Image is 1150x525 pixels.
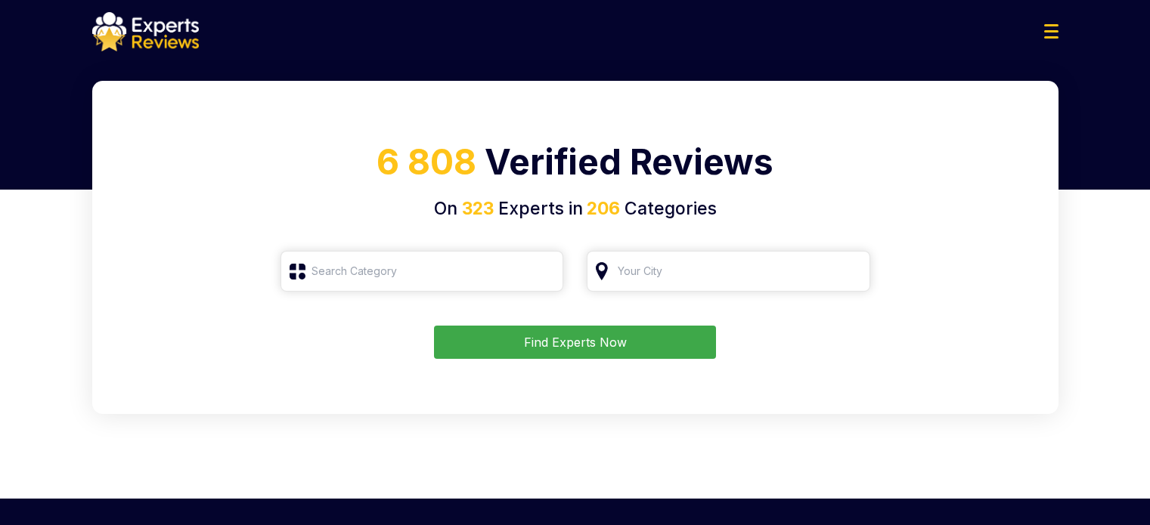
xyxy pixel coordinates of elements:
h4: On Experts in Categories [110,196,1040,222]
img: Menu Icon [1044,24,1059,39]
input: Search Category [281,251,564,292]
img: logo [92,12,199,51]
span: 323 [462,198,494,219]
input: Your City [587,251,870,292]
span: 206 [583,198,620,219]
span: 6 808 [377,141,476,183]
h1: Verified Reviews [110,136,1040,196]
button: Find Experts Now [434,326,716,359]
